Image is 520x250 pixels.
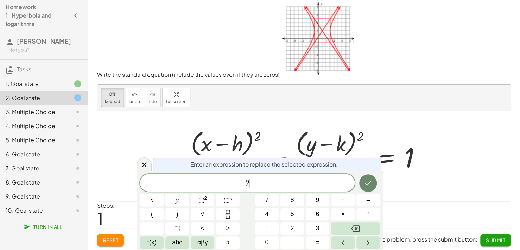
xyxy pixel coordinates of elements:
div: 4. Multiple Choice [6,122,62,130]
button: y [165,194,189,206]
label: Steps: [97,202,115,209]
span: ⬚ [174,224,180,233]
span: Turn In All [25,224,62,230]
button: 5 [280,208,304,220]
button: Divide [356,208,380,220]
button: Done [359,174,377,192]
div: 3. Multiple Choice [6,108,62,116]
span: Submit [486,237,505,243]
span: < [201,224,204,233]
span: . [291,238,293,247]
button: 6 [306,208,329,220]
span: × [341,210,345,219]
span: | [225,239,227,246]
button: redoredo [144,88,161,107]
span: 5 [290,210,294,219]
button: 8 [280,194,304,206]
i: Task not started. [74,192,82,201]
div: 8. Goal state [6,178,62,187]
span: 1 [97,208,103,229]
h4: Homework 1_Hyperbola and logarithms [6,3,69,28]
div: 10. Goal state [6,206,62,215]
i: undo [131,90,138,99]
i: Task not started. [74,150,82,158]
span: , [151,224,153,233]
button: ( [140,208,164,220]
span: ÷ [367,210,370,219]
div: 6. Goal state [6,150,62,158]
div: 5. Multiple Choice [6,136,62,144]
button: 1 [255,222,279,235]
button: 9 [306,194,329,206]
div: 7. Goal state [6,164,62,173]
button: undoundo [126,88,144,107]
button: Alphabet [165,236,189,249]
span: When you think you solved the problem, press the submit button: [305,236,477,243]
button: Submit [480,234,511,246]
span: f(x) [147,238,157,247]
button: 2 [280,222,304,235]
i: Task not started. [74,122,82,130]
span: 6 [316,210,319,219]
i: Task not started. [74,136,82,144]
button: Fraction [216,208,240,220]
button: Less than [191,222,214,235]
button: Times [331,208,355,220]
span: ​ [249,179,249,188]
button: 0 [255,236,279,249]
i: Task not started. [74,206,82,215]
button: Greek alphabet [191,236,214,249]
button: Functions [140,236,164,249]
button: Plus [331,194,355,206]
span: 4 [265,210,268,219]
div: Not you? [8,46,82,54]
button: Backspace [331,222,380,235]
button: Reset [97,234,124,246]
i: Task started. [74,94,82,102]
button: ) [165,208,189,220]
span: Reset [103,237,118,243]
span: ( [151,210,153,219]
i: keyboard [109,90,116,99]
button: x [140,194,164,206]
span: redo [147,99,157,104]
span: = [316,238,319,247]
span: 7 [265,195,268,205]
button: . [280,236,304,249]
span: Enter an expression to replace the selected expression. [190,160,338,169]
i: Task finished. [74,80,82,88]
button: Placeholder [165,222,189,235]
i: Task not started. [74,108,82,116]
span: x [151,195,153,205]
span: + [341,195,345,205]
span: – [366,195,370,205]
i: Task not started. [74,178,82,187]
span: a [225,238,231,247]
button: Left arrow [331,236,355,249]
button: Absolute value [216,236,240,249]
div: 1. Goal state [6,80,62,88]
span: Tasks [17,65,31,73]
span: > [226,224,230,233]
span: 1 [265,224,268,233]
span: keypad [105,99,120,104]
button: Equals [306,236,329,249]
span: 2 [290,224,294,233]
span: 9 [316,195,319,205]
span: [PERSON_NAME] [17,37,71,45]
button: Turn In All [20,220,68,233]
span: 2 [245,179,249,188]
sup: n [230,195,232,201]
span: √ [201,210,204,219]
button: 7 [255,194,279,206]
button: fullscreen [162,88,190,107]
div: 9. Goal state [6,192,62,201]
button: , [140,222,164,235]
span: 0 [265,238,268,247]
sup: 2 [204,195,207,201]
button: Right arrow [356,236,380,249]
span: ⬚ [198,196,204,204]
button: 4 [255,208,279,220]
div: 2. Goal state [6,94,62,102]
i: Task not started. [74,164,82,173]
